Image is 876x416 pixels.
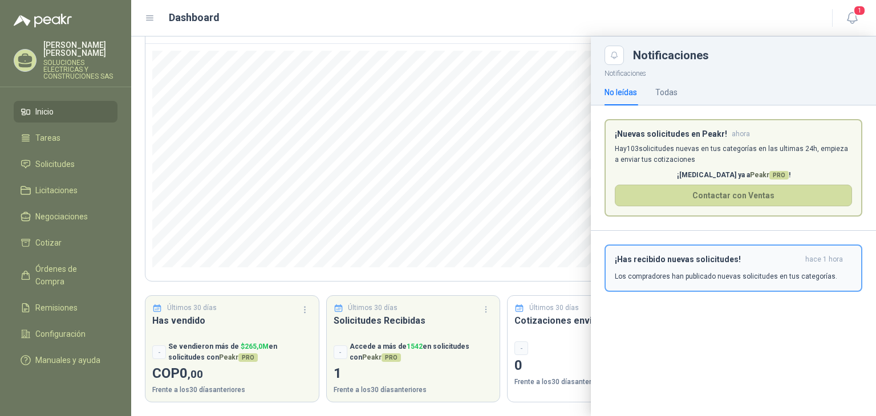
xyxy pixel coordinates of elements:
div: No leídas [605,86,637,99]
p: ¡[MEDICAL_DATA] ya a ! [615,170,852,181]
span: ahora [732,129,750,139]
span: Configuración [35,328,86,340]
span: Inicio [35,105,54,118]
p: Notificaciones [591,65,876,79]
button: 1 [842,8,862,28]
h1: Dashboard [169,10,220,26]
button: ¡Has recibido nuevas solicitudes!hace 1 hora Los compradores han publicado nuevas solicitudes en ... [605,244,862,292]
button: Contactar con Ventas [615,185,852,206]
div: Todas [655,86,678,99]
a: Configuración [14,323,117,345]
a: Manuales y ayuda [14,349,117,371]
span: Tareas [35,132,60,144]
p: [PERSON_NAME] [PERSON_NAME] [43,41,117,57]
a: Solicitudes [14,153,117,175]
a: Inicio [14,101,117,123]
a: Tareas [14,127,117,149]
span: Solicitudes [35,158,75,170]
span: 1 [853,5,866,16]
span: Cotizar [35,236,62,249]
span: Peakr [750,171,789,179]
div: Notificaciones [633,50,862,61]
h3: ¡Nuevas solicitudes en Peakr! [615,129,727,139]
button: Close [605,46,624,65]
a: Negociaciones [14,206,117,227]
span: Manuales y ayuda [35,354,100,366]
h3: ¡Has recibido nuevas solicitudes! [615,255,801,264]
span: Remisiones [35,301,78,314]
a: Remisiones [14,297,117,319]
span: Negociaciones [35,210,88,223]
a: Licitaciones [14,180,117,201]
p: Los compradores han publicado nuevas solicitudes en tus categorías. [615,271,837,282]
a: Cotizar [14,232,117,254]
span: hace 1 hora [805,255,843,264]
span: Licitaciones [35,184,78,197]
p: SOLUCIONES ELECTRICAS Y CONSTRUCIONES SAS [43,59,117,80]
p: Hay 103 solicitudes nuevas en tus categorías en las ultimas 24h, empieza a enviar tus cotizaciones [615,144,852,165]
span: PRO [769,171,789,180]
img: Logo peakr [14,14,72,27]
a: Órdenes de Compra [14,258,117,292]
span: Órdenes de Compra [35,263,107,288]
